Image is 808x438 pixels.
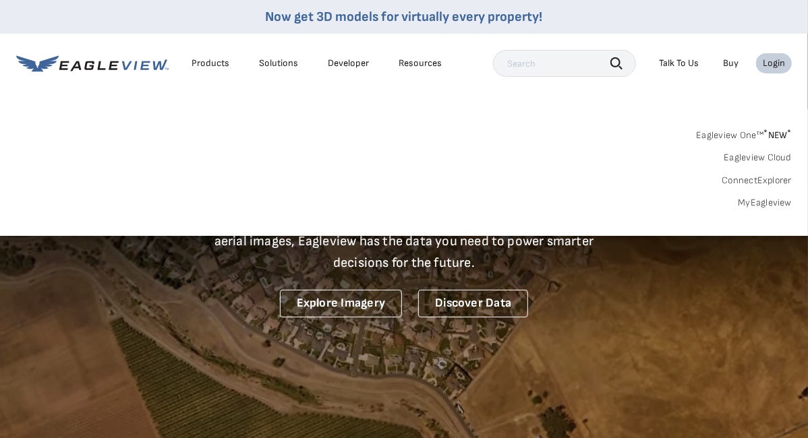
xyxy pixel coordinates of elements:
div: Resources [399,57,442,69]
a: ConnectExplorer [722,175,792,187]
a: MyEagleview [738,197,792,209]
a: Now get 3D models for virtually every property! [266,9,543,25]
input: Search [493,50,636,77]
a: Explore Imagery [280,290,403,317]
div: Products [192,57,229,69]
span: NEW [764,129,792,141]
a: Eagleview One™*NEW* [696,125,792,141]
a: Discover Data [418,290,528,317]
div: Talk To Us [659,57,699,69]
p: A new era starts here. Built on more than 3.5 billion high-resolution aerial images, Eagleview ha... [198,209,610,274]
a: Buy [723,57,739,69]
div: Login [763,57,785,69]
a: Developer [328,57,369,69]
a: Eagleview Cloud [724,152,792,164]
div: Solutions [259,57,298,69]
